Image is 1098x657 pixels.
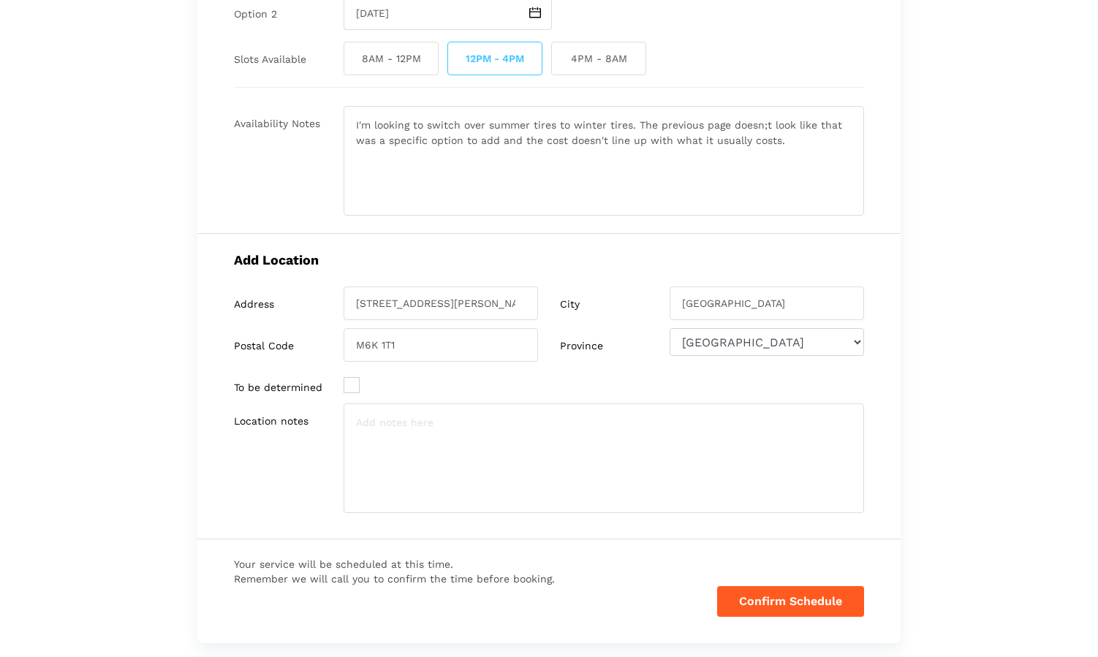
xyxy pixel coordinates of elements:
[234,381,322,394] label: To be determined
[234,118,320,130] label: Availability Notes
[560,340,603,352] label: Province
[551,42,646,75] span: 4PM - 8AM
[560,298,580,311] label: City
[234,53,306,66] label: Slots Available
[234,252,864,267] h5: Add Location
[234,557,555,587] span: Your service will be scheduled at this time. Remember we will call you to confirm the time before...
[344,42,439,75] span: 8AM - 12PM
[234,298,274,311] label: Address
[234,415,308,428] label: Location notes
[447,42,542,75] span: 12PM - 4PM
[234,8,277,20] label: Option 2
[717,586,864,617] button: Confirm Schedule
[234,340,294,352] label: Postal Code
